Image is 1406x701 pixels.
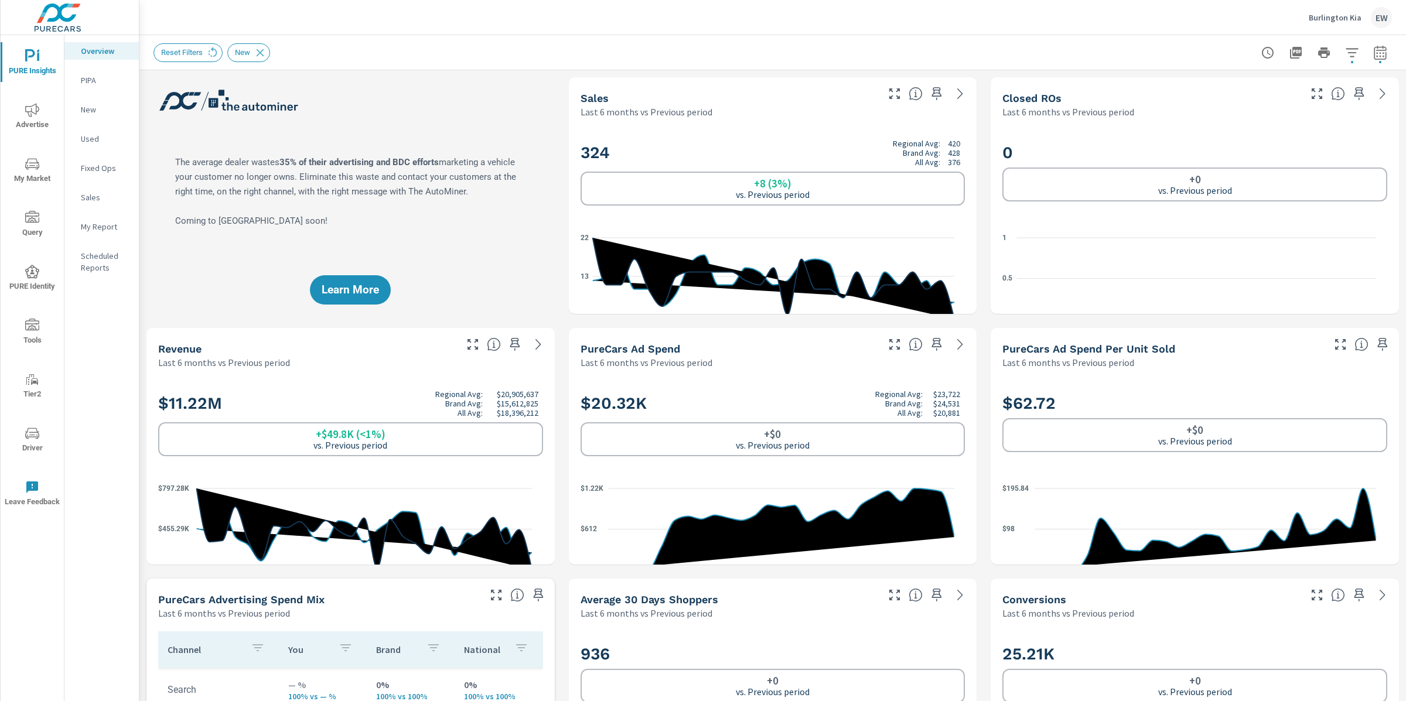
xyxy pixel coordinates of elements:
h5: Sales [581,92,609,104]
p: All Avg: [897,408,923,418]
text: $195.84 [1002,484,1029,492]
p: Last 6 months vs Previous period [581,105,712,119]
span: Average cost of advertising per each vehicle sold at the dealer over the selected date range. The... [1354,337,1369,351]
span: Reset Filters [154,48,210,57]
h6: +$0 [764,428,781,440]
p: Last 6 months vs Previous period [158,606,290,620]
h5: Conversions [1002,593,1066,606]
button: Make Fullscreen [885,335,904,354]
h6: +8 (3%) [754,177,791,189]
a: See more details in report [951,84,970,103]
h2: 324 [581,139,965,167]
p: 100% vs — % [288,692,357,701]
p: vs. Previous period [1158,436,1232,446]
a: See more details in report [951,335,970,354]
p: Scheduled Reports [81,250,129,273]
text: 0.5 [1002,274,1012,282]
span: Save this to your personalized report [506,335,524,354]
span: Save this to your personalized report [1350,586,1369,604]
span: A rolling 30 day total of daily Shoppers on the dealership website, averaged over the selected da... [909,588,923,602]
p: All Avg: [915,158,940,167]
h5: Average 30 Days Shoppers [581,593,718,606]
p: Sales [81,192,129,203]
h2: $20.32K [581,389,965,418]
p: Last 6 months vs Previous period [581,355,712,370]
p: All Avg: [458,408,483,418]
button: Make Fullscreen [487,586,506,604]
text: $1.22K [581,484,603,492]
p: National [464,644,505,655]
span: Driver [4,426,60,455]
button: Make Fullscreen [1308,84,1326,103]
div: nav menu [1,35,64,520]
span: New [228,48,257,57]
h6: +0 [1189,173,1201,185]
h2: $62.72 [1002,393,1387,413]
p: vs. Previous period [736,440,810,450]
p: $18,396,212 [497,408,538,418]
text: 13 [581,272,589,280]
p: $24,531 [933,399,960,408]
p: Burlington Kia [1309,12,1361,23]
p: Used [81,133,129,145]
button: Learn More [310,275,391,305]
span: Save this to your personalized report [927,335,946,354]
h5: Closed ROs [1002,92,1062,104]
span: Save this to your personalized report [927,586,946,604]
p: 376 [948,158,960,167]
span: This table looks at how you compare to the amount of budget you spend per channel as opposed to y... [510,588,524,602]
p: $20,881 [933,408,960,418]
a: See more details in report [951,586,970,604]
p: 100% vs 100% [376,692,445,701]
p: vs. Previous period [313,440,387,450]
div: New [227,43,270,62]
p: Last 6 months vs Previous period [158,355,290,370]
p: vs. Previous period [736,189,810,200]
div: My Report [64,218,139,235]
span: The number of dealer-specified goals completed by a visitor. [Source: This data is provided by th... [1331,588,1345,602]
span: Save this to your personalized report [529,586,548,604]
h5: PureCars Advertising Spend Mix [158,593,325,606]
text: $797.28K [158,484,189,492]
button: Make Fullscreen [885,586,904,604]
p: vs. Previous period [736,686,810,697]
span: PURE Identity [4,265,60,293]
span: Query [4,211,60,240]
p: $20,905,637 [497,389,538,399]
p: Overview [81,45,129,57]
span: My Market [4,157,60,186]
p: Brand Avg: [445,399,483,408]
a: See more details in report [529,335,548,354]
button: Make Fullscreen [1331,335,1350,354]
button: "Export Report to PDF" [1284,41,1308,64]
p: — % [288,678,357,692]
p: 0% [464,678,533,692]
text: $612 [581,525,597,533]
p: Regional Avg: [875,389,923,399]
h5: PureCars Ad Spend [581,343,680,355]
h2: $11.22M [158,389,543,418]
span: Total cost of media for all PureCars channels for the selected dealership group over the selected... [909,337,923,351]
span: PURE Insights [4,49,60,78]
h5: PureCars Ad Spend Per Unit Sold [1002,343,1175,355]
span: Number of vehicles sold by the dealership over the selected date range. [Source: This data is sou... [909,87,923,101]
h6: +0 [1189,675,1201,686]
span: Leave Feedback [4,480,60,509]
button: Apply Filters [1340,41,1364,64]
a: See more details in report [1373,586,1392,604]
p: Last 6 months vs Previous period [1002,606,1134,620]
p: 420 [948,139,960,148]
text: $98 [1002,525,1015,533]
div: Sales [64,189,139,206]
p: My Report [81,221,129,232]
div: PIPA [64,71,139,89]
p: Channel [168,644,241,655]
h6: +$49.8K (<1%) [316,428,385,440]
span: Number of Repair Orders Closed by the selected dealership group over the selected time range. [So... [1331,87,1345,101]
p: Brand Avg: [903,148,940,158]
span: Tools [4,319,60,347]
button: Make Fullscreen [885,84,904,103]
span: Learn More [322,285,379,295]
p: Brand [376,644,417,655]
p: 100% vs 100% [464,692,533,701]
